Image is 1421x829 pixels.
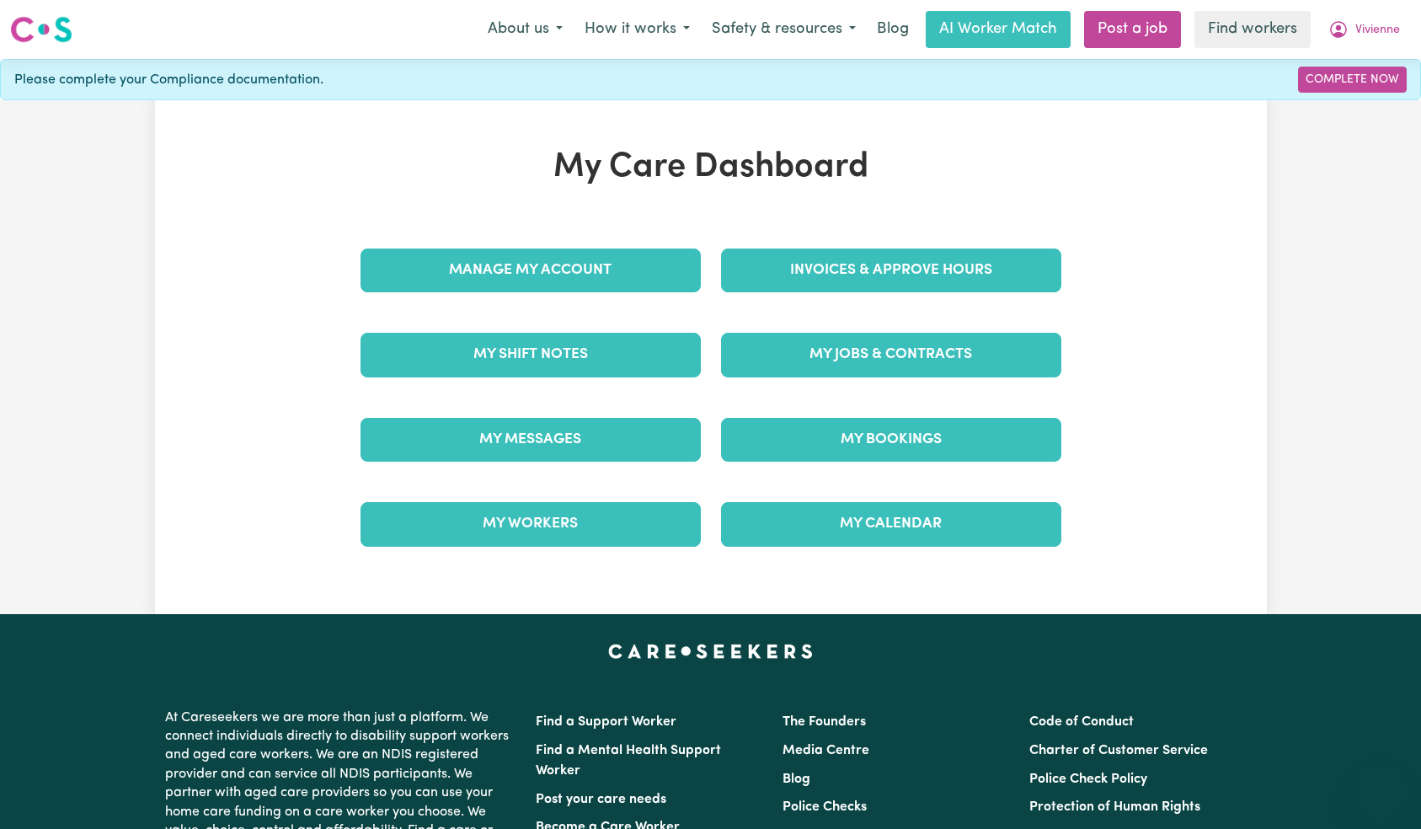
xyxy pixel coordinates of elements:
span: Vivienne [1355,21,1400,40]
a: My Bookings [721,418,1061,462]
span: Please complete your Compliance documentation. [14,70,323,90]
a: Police Check Policy [1029,773,1147,786]
a: Charter of Customer Service [1029,744,1208,757]
h1: My Care Dashboard [350,147,1071,188]
button: Safety & resources [701,12,867,47]
a: My Messages [361,418,701,462]
a: Complete Now [1298,67,1407,93]
a: My Calendar [721,502,1061,546]
iframe: Button to launch messaging window [1354,762,1408,816]
img: Careseekers logo [10,14,72,45]
a: AI Worker Match [926,11,1071,48]
a: Manage My Account [361,249,701,292]
a: My Jobs & Contracts [721,333,1061,377]
a: Find a Support Worker [536,715,676,729]
a: My Shift Notes [361,333,701,377]
a: Find workers [1194,11,1311,48]
a: Blog [783,773,810,786]
a: Find a Mental Health Support Worker [536,744,721,778]
a: Protection of Human Rights [1029,800,1200,814]
button: About us [477,12,574,47]
button: My Account [1317,12,1411,47]
a: Blog [867,11,919,48]
button: How it works [574,12,701,47]
a: Code of Conduct [1029,715,1134,729]
a: Careseekers logo [10,10,72,49]
a: Post a job [1084,11,1181,48]
a: My Workers [361,502,701,546]
a: Police Checks [783,800,867,814]
a: Careseekers home page [608,644,813,658]
a: Invoices & Approve Hours [721,249,1061,292]
a: Post your care needs [536,793,666,806]
a: Media Centre [783,744,869,757]
a: The Founders [783,715,866,729]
